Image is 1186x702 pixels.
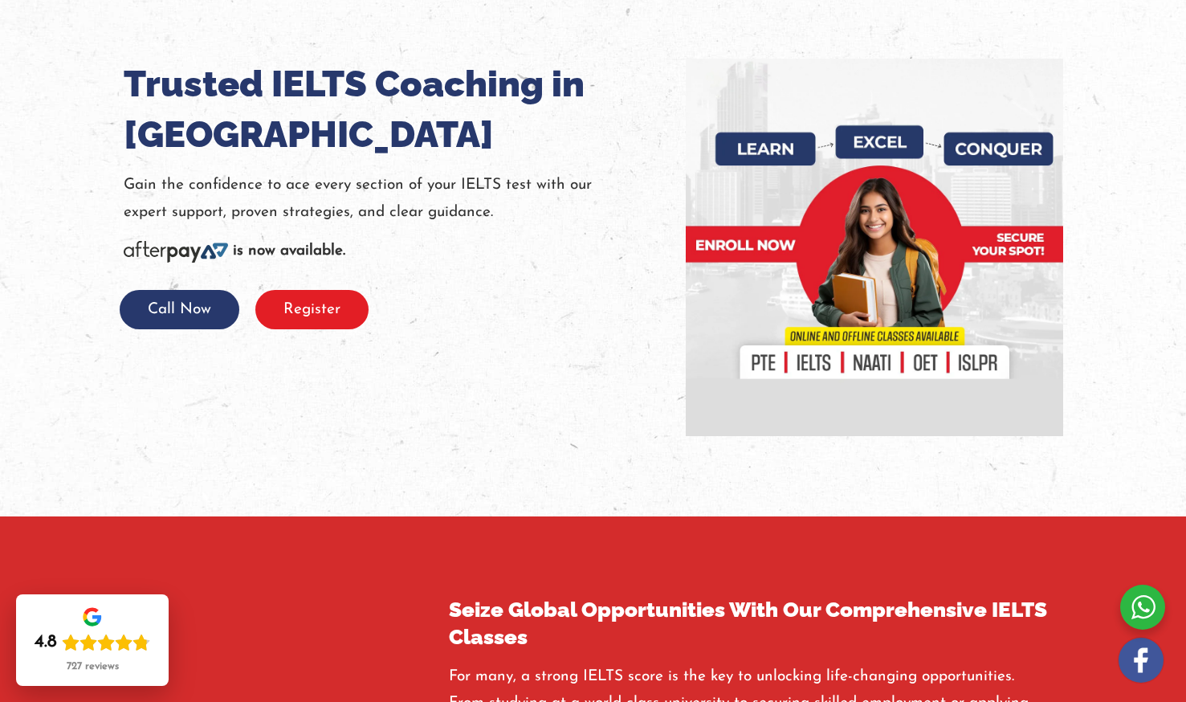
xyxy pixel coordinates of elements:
[120,302,239,317] a: Call Now
[255,290,369,329] button: Register
[120,290,239,329] button: Call Now
[35,631,57,654] div: 4.8
[1119,638,1164,683] img: white-facebook.png
[124,241,228,263] img: Afterpay-Logo
[124,59,662,160] h1: Trusted IELTS Coaching in [GEOGRAPHIC_DATA]
[255,302,369,317] a: Register
[35,631,150,654] div: Rating: 4.8 out of 5
[233,243,345,259] b: is now available.
[124,172,662,226] p: Gain the confidence to ace every section of your IELTS test with our expert support, proven strat...
[686,59,1063,436] img: banner-new-img
[67,660,119,673] div: 727 reviews
[449,597,1051,651] h2: Seize Global Opportunities With Our Comprehensive IELTS Classes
